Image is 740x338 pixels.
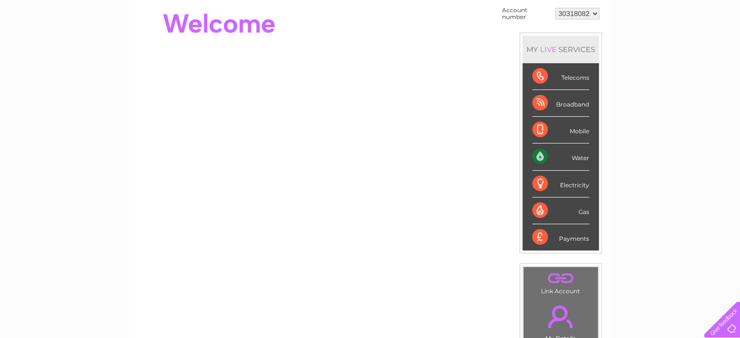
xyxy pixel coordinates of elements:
a: Water [569,41,587,49]
div: Payments [532,224,589,250]
td: Link Account [523,267,598,297]
a: Contact [675,41,699,49]
a: Telecoms [620,41,650,49]
a: 0333 014 3131 [557,5,624,17]
a: Energy [593,41,614,49]
div: Mobile [532,117,589,143]
img: logo.png [26,25,75,55]
a: Log out [708,41,731,49]
div: Broadband [532,90,589,117]
div: Gas [532,197,589,224]
div: LIVE [538,45,559,54]
a: Blog [655,41,669,49]
td: Account number [500,4,553,23]
div: MY SERVICES [523,36,599,63]
a: . [526,300,596,334]
div: Telecoms [532,63,589,90]
div: Electricity [532,171,589,197]
div: Clear Business is a trading name of Verastar Limited (registered in [GEOGRAPHIC_DATA] No. 3667643... [141,5,600,47]
a: . [526,269,596,286]
div: Water [532,143,589,170]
